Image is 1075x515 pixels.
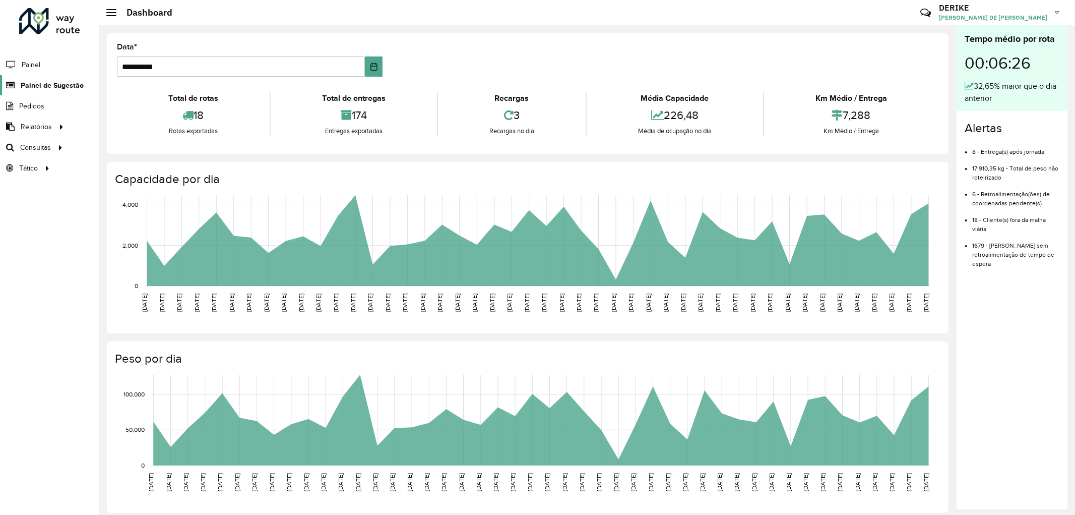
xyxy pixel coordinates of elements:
text: [DATE] [751,473,757,491]
text: [DATE] [732,294,738,312]
text: [DATE] [458,473,465,491]
text: [DATE] [784,294,791,312]
li: 18 - Cliente(s) fora da malha viária [972,208,1059,234]
div: Recargas [440,92,583,104]
text: [DATE] [558,294,565,312]
text: [DATE] [423,473,430,491]
text: [DATE] [906,294,912,312]
text: [DATE] [524,294,530,312]
text: [DATE] [544,473,551,491]
text: [DATE] [923,473,930,491]
div: Média Capacidade [589,92,761,104]
div: 226,48 [589,104,761,126]
text: [DATE] [211,294,217,312]
text: [DATE] [315,294,322,312]
text: [DATE] [837,473,844,491]
text: [DATE] [610,294,617,312]
text: [DATE] [385,294,391,312]
text: [DATE] [697,294,704,312]
text: [DATE] [286,473,292,491]
text: [DATE] [715,294,721,312]
div: Km Médio / Entrega [767,92,936,104]
li: 1679 - [PERSON_NAME] sem retroalimentação de tempo de espera [972,234,1059,268]
span: Pedidos [19,101,44,111]
text: [DATE] [767,294,773,312]
span: Consultas [20,142,51,153]
text: [DATE] [889,473,895,491]
text: [DATE] [630,473,637,491]
text: [DATE] [749,294,756,312]
li: 17.910,35 kg - Total de peso não roteirizado [972,156,1059,182]
div: Rotas exportadas [119,126,267,136]
text: [DATE] [527,473,533,491]
text: [DATE] [217,473,223,491]
text: [DATE] [699,473,706,491]
text: [DATE] [406,473,413,491]
text: [DATE] [801,294,808,312]
span: Painel [22,60,40,70]
span: Painel de Sugestão [21,80,84,91]
div: Entregas exportadas [273,126,434,136]
text: [DATE] [785,473,792,491]
div: 00:06:26 [965,46,1059,80]
text: [DATE] [492,473,499,491]
label: Data [117,41,137,53]
text: [DATE] [441,473,448,491]
text: [DATE] [389,473,396,491]
text: [DATE] [579,473,585,491]
div: 7,288 [767,104,936,126]
text: [DATE] [298,294,304,312]
text: [DATE] [475,473,482,491]
text: [DATE] [648,473,654,491]
text: [DATE] [871,294,877,312]
h4: Peso por dia [115,352,938,366]
div: Total de entregas [273,92,434,104]
text: [DATE] [471,294,478,312]
text: [DATE] [682,473,688,491]
text: [DATE] [165,473,172,491]
text: [DATE] [251,473,258,491]
div: Km Médio / Entrega [767,126,936,136]
h4: Alertas [965,121,1059,136]
text: [DATE] [734,473,740,491]
div: Total de rotas [119,92,267,104]
text: 0 [141,462,145,469]
text: [DATE] [303,473,309,491]
text: [DATE] [716,473,723,491]
text: [DATE] [263,294,270,312]
text: [DATE] [436,294,443,312]
text: [DATE] [802,473,809,491]
div: 174 [273,104,434,126]
text: [DATE] [665,473,671,491]
div: 32,65% maior que o dia anterior [965,80,1059,104]
text: [DATE] [613,473,619,491]
div: Média de ocupação no dia [589,126,761,136]
text: [DATE] [628,294,635,312]
li: 8 - Entrega(s) após jornada [972,140,1059,156]
h2: Dashboard [116,7,172,18]
div: 18 [119,104,267,126]
div: Recargas no dia [440,126,583,136]
text: [DATE] [819,294,826,312]
text: [DATE] [923,294,930,312]
text: [DATE] [506,294,513,312]
text: [DATE] [148,473,154,491]
h3: DERIKE [939,3,1047,13]
text: 4,000 [122,202,138,208]
text: [DATE] [245,294,252,312]
text: [DATE] [596,473,602,491]
text: [DATE] [593,294,600,312]
text: [DATE] [819,473,826,491]
text: [DATE] [836,294,843,312]
text: [DATE] [510,473,516,491]
text: [DATE] [176,294,182,312]
text: 2,000 [122,242,138,249]
text: [DATE] [228,294,235,312]
h4: Capacidade por dia [115,172,938,187]
text: [DATE] [541,294,547,312]
text: 50,000 [125,427,145,433]
text: [DATE] [645,294,652,312]
text: [DATE] [402,294,408,312]
text: [DATE] [320,473,327,491]
text: 0 [135,282,138,289]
